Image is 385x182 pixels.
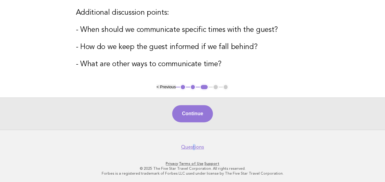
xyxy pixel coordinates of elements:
button: Continue [172,105,213,122]
p: © 2025 The Five Star Travel Corporation. All rights reserved. [9,166,376,171]
button: 2 [190,84,196,90]
p: Forbes is a registered trademark of Forbes LLC used under license by The Five Star Travel Corpora... [9,171,376,176]
h3: Additional discussion points: [76,8,309,18]
h3: - What are other ways to communicate time? [76,59,309,69]
button: 3 [200,84,209,90]
p: · · [9,161,376,166]
a: Terms of Use [179,161,203,166]
button: 1 [180,84,186,90]
a: Questions [181,144,204,150]
h3: - How do we keep the guest informed if we fall behind? [76,42,309,52]
button: < Previous [157,85,176,89]
h3: - When should we communicate specific times with the guest? [76,25,309,35]
a: Privacy [166,161,178,166]
a: Support [204,161,219,166]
